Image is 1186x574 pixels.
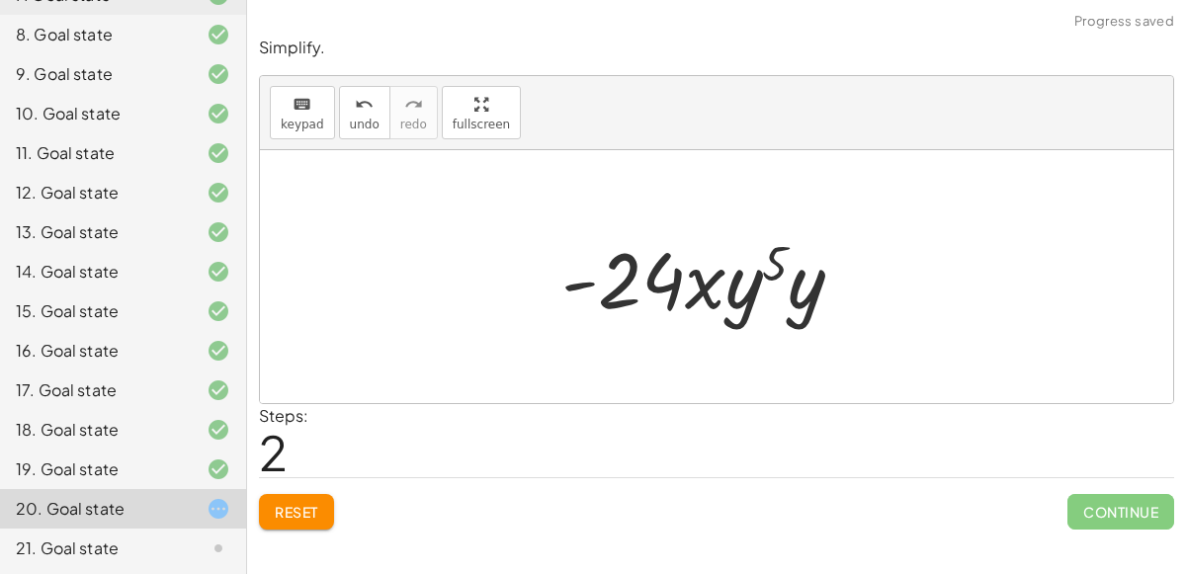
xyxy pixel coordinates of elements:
[207,457,230,481] i: Task finished and correct.
[16,457,175,481] div: 19. Goal state
[207,181,230,205] i: Task finished and correct.
[16,299,175,323] div: 15. Goal state
[207,418,230,442] i: Task finished and correct.
[16,62,175,86] div: 9. Goal state
[16,378,175,402] div: 17. Goal state
[350,118,380,131] span: undo
[453,118,510,131] span: fullscreen
[207,141,230,165] i: Task finished and correct.
[404,93,423,117] i: redo
[389,86,438,139] button: redoredo
[16,23,175,46] div: 8. Goal state
[16,536,175,560] div: 21. Goal state
[207,260,230,284] i: Task finished and correct.
[16,260,175,284] div: 14. Goal state
[293,93,311,117] i: keyboard
[207,220,230,244] i: Task finished and correct.
[16,220,175,244] div: 13. Goal state
[275,503,318,521] span: Reset
[16,181,175,205] div: 12. Goal state
[355,93,374,117] i: undo
[207,536,230,560] i: Task not started.
[281,118,324,131] span: keypad
[16,102,175,125] div: 10. Goal state
[339,86,390,139] button: undoundo
[16,141,175,165] div: 11. Goal state
[442,86,521,139] button: fullscreen
[207,378,230,402] i: Task finished and correct.
[400,118,427,131] span: redo
[259,422,288,482] span: 2
[259,37,1174,59] p: Simplify.
[207,497,230,521] i: Task started.
[259,494,334,530] button: Reset
[207,299,230,323] i: Task finished and correct.
[16,497,175,521] div: 20. Goal state
[16,418,175,442] div: 18. Goal state
[207,62,230,86] i: Task finished and correct.
[259,405,308,426] label: Steps:
[207,23,230,46] i: Task finished and correct.
[207,102,230,125] i: Task finished and correct.
[16,339,175,363] div: 16. Goal state
[207,339,230,363] i: Task finished and correct.
[1074,12,1174,32] span: Progress saved
[270,86,335,139] button: keyboardkeypad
